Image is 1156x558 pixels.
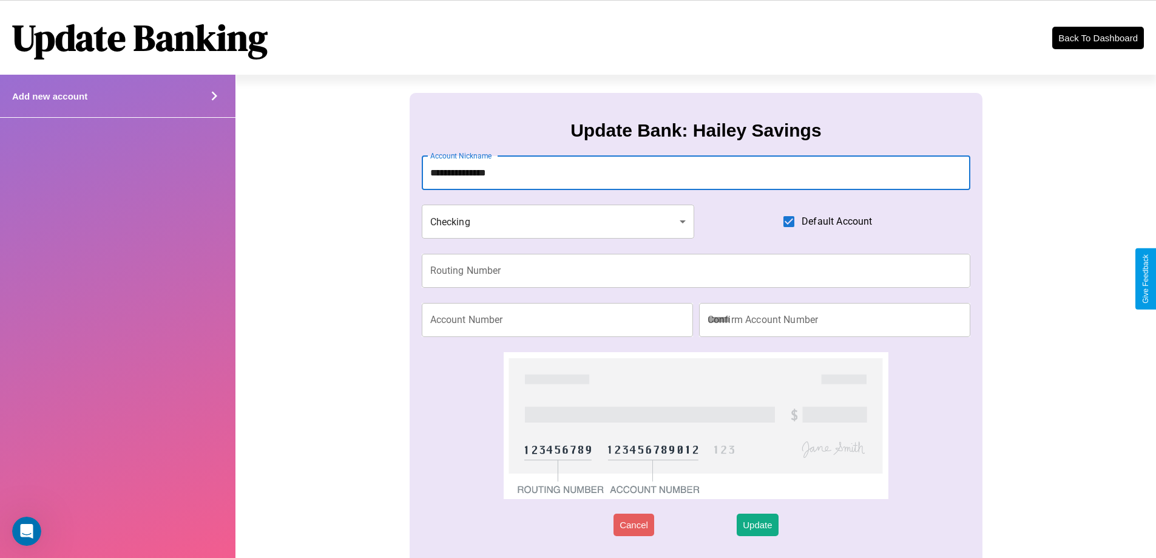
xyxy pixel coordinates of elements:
button: Back To Dashboard [1052,27,1144,49]
h4: Add new account [12,91,87,101]
h1: Update Banking [12,13,268,63]
button: Update [737,514,778,536]
span: Default Account [802,214,872,229]
img: check [504,352,888,499]
label: Account Nickname [430,151,492,161]
div: Give Feedback [1141,254,1150,304]
button: Cancel [613,514,654,536]
iframe: Intercom live chat [12,517,41,546]
div: Checking [422,205,695,239]
h3: Update Bank: Hailey Savings [570,120,821,141]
